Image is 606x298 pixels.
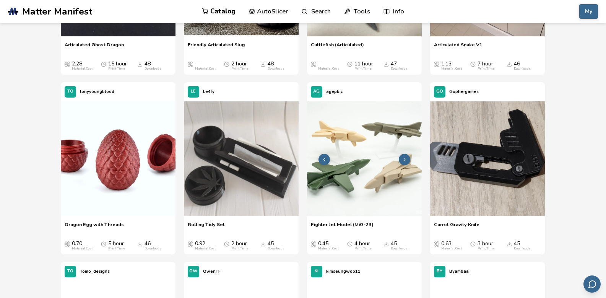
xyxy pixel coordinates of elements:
[80,88,114,96] p: tonyyoungblood
[434,241,439,247] span: Average Cost
[65,241,70,247] span: Average Cost
[354,61,373,71] div: 11 hour
[188,42,245,53] span: Friendly Articulated Slug
[354,247,371,251] div: Print Time
[145,241,161,251] div: 46
[231,247,248,251] div: Print Time
[383,241,389,247] span: Downloads
[434,61,439,67] span: Average Cost
[391,241,408,251] div: 45
[195,61,200,67] span: —
[145,61,161,71] div: 48
[470,61,476,67] span: Average Print Time
[583,275,601,293] button: Send feedback via email
[441,247,462,251] div: Material Cost
[441,61,462,71] div: 1.13
[268,67,284,71] div: Downloads
[391,67,408,71] div: Downloads
[391,61,408,71] div: 47
[72,247,93,251] div: Material Cost
[391,247,408,251] div: Downloads
[441,67,462,71] div: Material Cost
[579,4,598,19] button: My
[354,67,371,71] div: Print Time
[195,247,216,251] div: Material Cost
[195,67,216,71] div: Material Cost
[436,89,443,94] span: GO
[189,269,197,274] span: OW
[514,67,531,71] div: Downloads
[72,67,93,71] div: Material Cost
[72,241,93,251] div: 0.70
[478,61,494,71] div: 7 hour
[311,221,374,233] a: Fighter Jet Model (MiG-23)
[231,241,248,251] div: 2 hour
[383,61,389,67] span: Downloads
[441,241,462,251] div: 0.63
[188,241,193,247] span: Average Cost
[311,241,316,247] span: Average Cost
[203,88,214,96] p: Le4fy
[347,61,353,67] span: Average Print Time
[514,247,531,251] div: Downloads
[434,221,479,233] a: Carrot Gravity Knife
[354,241,371,251] div: 4 hour
[101,61,106,67] span: Average Print Time
[470,241,476,247] span: Average Print Time
[101,241,106,247] span: Average Print Time
[507,241,512,247] span: Downloads
[514,61,531,71] div: 46
[326,88,343,96] p: agepbiz
[65,221,124,233] a: Dragon Egg with Threads
[67,269,73,274] span: TO
[67,89,73,94] span: TO
[514,241,531,251] div: 45
[108,67,125,71] div: Print Time
[65,42,124,53] a: Articulated Ghost Dragon
[437,269,442,274] span: BY
[260,241,266,247] span: Downloads
[80,267,110,275] p: Tomo_designs
[224,61,229,67] span: Average Print Time
[311,42,364,53] span: Cuttlefish (Articulated)
[449,267,469,275] p: Byambaa
[434,42,483,53] a: Articulated Snake V1
[311,61,316,67] span: Average Cost
[268,61,284,71] div: 48
[260,61,266,67] span: Downloads
[231,67,248,71] div: Print Time
[137,241,143,247] span: Downloads
[507,61,512,67] span: Downloads
[318,241,339,251] div: 0.45
[478,241,494,251] div: 3 hour
[203,267,221,275] p: OwenTF
[22,6,92,17] span: Matter Manifest
[191,89,196,94] span: LE
[72,61,93,71] div: 2.28
[318,67,339,71] div: Material Cost
[478,247,494,251] div: Print Time
[188,221,225,233] a: Rolling Tidy Set
[195,241,216,251] div: 0.92
[188,61,193,67] span: Average Cost
[268,241,284,251] div: 45
[224,241,229,247] span: Average Print Time
[231,61,248,71] div: 2 hour
[313,89,320,94] span: AG
[318,61,323,67] span: —
[137,61,143,67] span: Downloads
[108,241,125,251] div: 5 hour
[145,67,161,71] div: Downloads
[108,61,127,71] div: 15 hour
[326,267,361,275] p: kimseungwoo11
[478,67,494,71] div: Print Time
[318,247,339,251] div: Material Cost
[449,88,479,96] p: Gophergames
[145,247,161,251] div: Downloads
[315,269,318,274] span: KI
